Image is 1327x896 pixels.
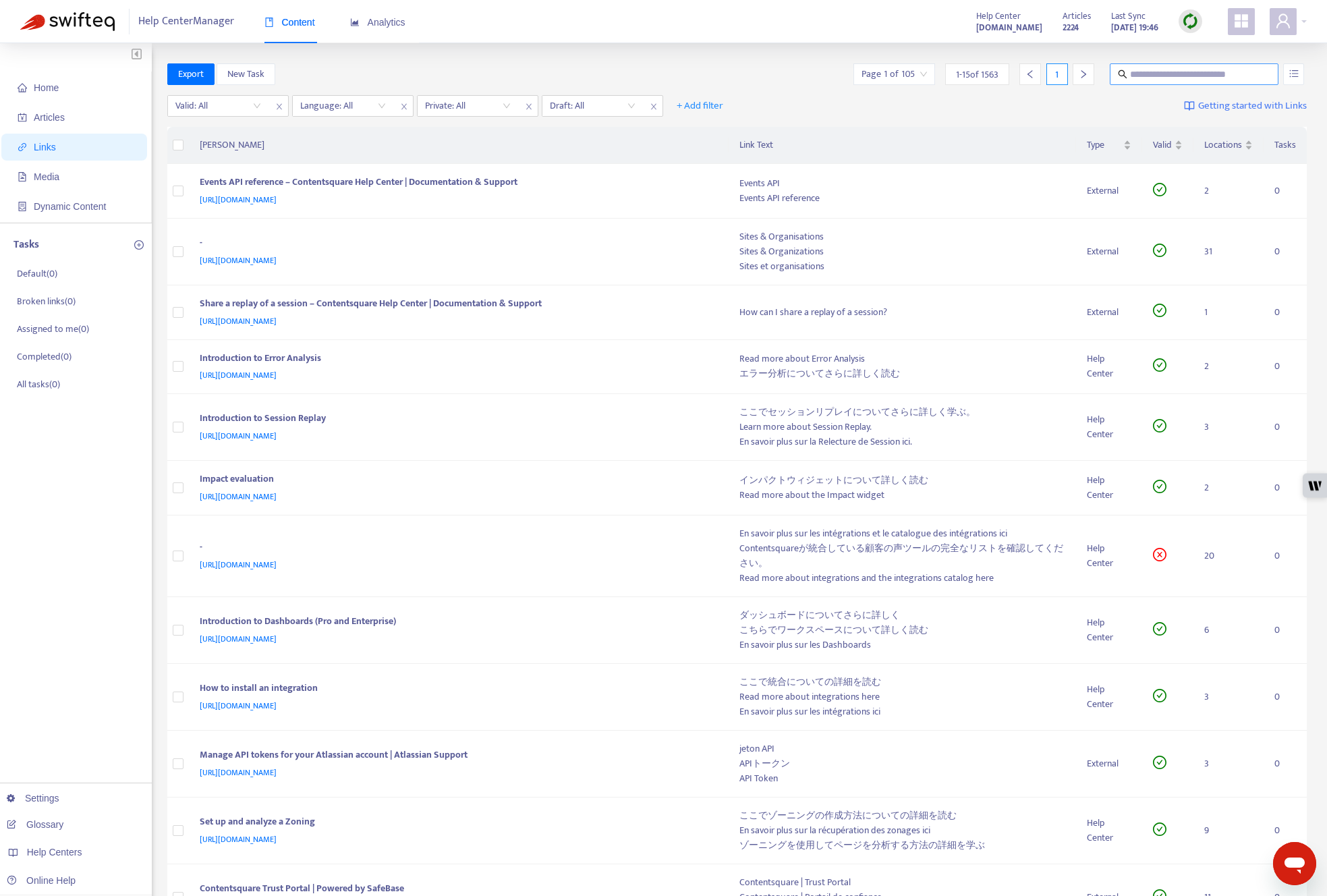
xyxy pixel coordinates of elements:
[739,259,1065,274] div: Sites et organisations
[739,608,1065,623] div: ダッシュボードについてさらに詳しく
[1087,352,1131,381] div: Help Center
[1087,184,1131,198] div: External
[1087,541,1131,571] div: Help Center
[17,294,76,308] p: Broken links ( 0 )
[739,638,1065,652] div: En savoir plus sur les Dashboards
[200,351,713,368] div: Introduction to Error Analysis
[1079,69,1088,79] span: right
[520,99,538,115] span: close
[1025,69,1035,79] span: left
[1087,412,1131,442] div: Help Center
[1193,515,1264,597] td: 20
[1153,358,1166,372] span: check-circle
[1076,127,1142,164] th: Type
[1264,597,1307,664] td: 0
[217,63,275,85] button: New Task
[1283,63,1304,85] button: unordered-list
[1111,20,1158,35] strong: [DATE] 19:46
[1182,13,1199,30] img: sync.dc5367851b00ba804db3.png
[200,748,713,765] div: Manage API tokens for your Atlassian account | Atlassian Support
[976,20,1042,35] a: [DOMAIN_NAME]
[1063,9,1091,24] span: Articles
[1193,664,1264,731] td: 3
[18,142,27,152] span: link
[1153,822,1166,836] span: check-circle
[739,875,1065,890] div: Contentsquare | Trust Portal
[1184,95,1307,117] a: Getting started with Links
[739,435,1065,449] div: En savoir plus sur la Relecture de Session ici.
[1063,20,1079,35] strong: 2224
[1153,419,1166,432] span: check-circle
[1153,138,1172,152] span: Valid
[1087,305,1131,320] div: External
[7,793,59,804] a: Settings
[739,690,1065,704] div: Read more about integrations here
[1204,138,1242,152] span: Locations
[1264,219,1307,285] td: 0
[200,681,713,698] div: How to install an integration
[1193,340,1264,395] td: 2
[350,17,405,28] span: Analytics
[1193,394,1264,461] td: 3
[18,202,27,211] span: container
[645,99,662,115] span: close
[1275,13,1291,29] span: user
[739,675,1065,690] div: ここで統合についての詳細を読む
[200,558,277,571] span: [URL][DOMAIN_NAME]
[1118,69,1127,79] span: search
[1264,394,1307,461] td: 0
[739,541,1065,571] div: Contentsquareが統合している顧客の声ツールの完全なリストを確認してください。
[1193,731,1264,797] td: 3
[200,175,713,192] div: Events API reference – Contentsquare Help Center | Documentation & Support
[1153,689,1166,702] span: check-circle
[200,614,713,632] div: Introduction to Dashboards (Pro and Enterprise)
[1264,164,1307,219] td: 0
[739,488,1065,503] div: Read more about the Impact widget
[739,420,1065,435] div: Learn more about Session Replay.
[1193,219,1264,285] td: 31
[976,9,1021,24] span: Help Center
[739,191,1065,206] div: Events API reference
[1264,340,1307,395] td: 0
[227,67,264,82] span: New Task
[13,237,39,253] p: Tasks
[200,490,277,503] span: [URL][DOMAIN_NAME]
[1111,9,1146,24] span: Last Sync
[1264,797,1307,864] td: 0
[1193,797,1264,864] td: 9
[17,322,89,336] p: Assigned to me ( 0 )
[739,366,1065,381] div: エラー分析についてさらに詳しく読む
[200,833,277,846] span: [URL][DOMAIN_NAME]
[1233,13,1249,29] span: appstore
[739,526,1065,541] div: En savoir plus sur les intégrations et le catalogue des intégrations ici
[1198,99,1307,114] span: Getting started with Links
[189,127,729,164] th: [PERSON_NAME]
[17,377,60,391] p: All tasks ( 0 )
[739,808,1065,823] div: ここでゾーニングの作成方法についての詳細を読む
[1264,127,1307,164] th: Tasks
[677,98,723,114] span: + Add filter
[1142,127,1193,164] th: Valid
[739,741,1065,756] div: jeton API
[34,112,65,123] span: Articles
[1087,816,1131,845] div: Help Center
[34,201,106,212] span: Dynamic Content
[200,766,277,779] span: [URL][DOMAIN_NAME]
[1193,164,1264,219] td: 2
[1193,127,1264,164] th: Locations
[17,267,57,281] p: Default ( 0 )
[739,176,1065,191] div: Events API
[200,411,713,428] div: Introduction to Session Replay
[1153,622,1166,636] span: check-circle
[200,296,713,314] div: Share a replay of a session – Contentsquare Help Center | Documentation & Support
[1087,244,1131,259] div: External
[1046,63,1068,85] div: 1
[739,352,1065,366] div: Read more about Error Analysis
[1184,101,1195,111] img: image-link
[1153,304,1166,317] span: check-circle
[7,819,63,830] a: Glossary
[739,229,1065,244] div: Sites & Organisations
[1264,664,1307,731] td: 0
[739,838,1065,853] div: ゾーニングを使用してページを分析する方法の詳細を学ぶ
[739,704,1065,719] div: En savoir plus sur les intégrations ici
